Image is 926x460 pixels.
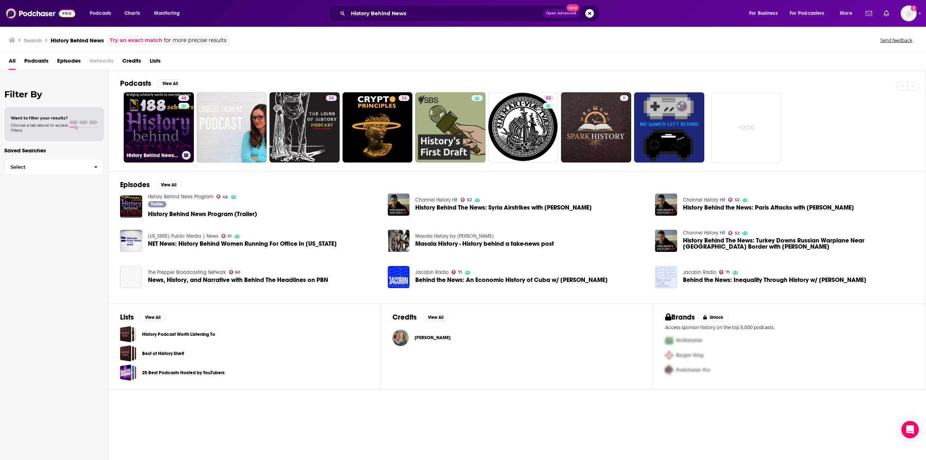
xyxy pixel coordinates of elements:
a: 46History Behind News Program [124,92,194,163]
h2: Brands [665,313,695,322]
span: Networks [89,55,114,70]
a: Credits [122,55,141,70]
a: Channel History Hit [415,197,458,203]
a: History Podcast Worth Listening To [142,330,215,338]
h3: History Behind News [51,37,104,44]
span: History Behind The News: Syria Airstrikes with [PERSON_NAME] [415,204,592,211]
a: Show notifications dropdown [881,7,892,20]
a: Behind the News: An Economic History of Cuba w/ Helen Yaffe [388,266,410,288]
img: Third Pro Logo [662,363,676,377]
a: History Behind News Program [148,194,213,200]
button: open menu [785,8,835,19]
span: Want to filter your results? [11,115,68,121]
a: 52 [728,231,739,235]
button: open menu [149,8,189,19]
img: Second Pro Logo [662,348,676,363]
span: 53 [546,95,551,102]
h2: Lists [120,313,134,322]
a: Nebraska Public Media | News [148,233,218,239]
a: Masala History by Siva [415,233,494,239]
span: For Podcasters [790,8,824,18]
a: 38 [269,92,340,163]
h2: Credits [392,313,417,322]
a: 38 [326,95,337,101]
img: History Behind News Program (Trailer) [120,195,142,218]
a: Dan Moyle [415,335,451,341]
span: 71 [458,271,462,274]
span: All [9,55,16,70]
img: First Pro Logo [662,333,676,348]
a: Best of History Shelf [120,345,136,362]
p: Saved Searches [4,147,104,154]
span: 25 Best Podcasts Hosted by YouTubers [120,364,136,381]
button: Dan MoyleDan Moyle [392,326,641,349]
img: Podchaser - Follow, Share and Rate Podcasts [6,7,75,20]
span: Podcasts [90,8,111,18]
h2: Episodes [120,180,150,189]
a: ListsView All [120,313,166,322]
a: News, History, and Narrative with Behind The Headlines on PBN [148,277,328,283]
span: 71 [726,271,730,274]
a: News, History, and Narrative with Behind The Headlines on PBN [120,266,142,288]
span: 52 [735,232,739,235]
span: Logged in as juliahaav [901,5,917,21]
div: Search podcasts, credits, & more... [335,5,607,22]
button: Open AdvancedNew [543,9,579,18]
a: Charts [120,8,144,19]
a: +200 [712,92,782,163]
button: View All [157,79,183,88]
a: History Behind The News: Turkey Downs Russian Warplane Near Syria Border with Shashank Joshi [683,237,914,250]
span: Select [5,165,88,169]
a: NET News: History Behind Women Running For Office In Nebraska [120,230,142,252]
input: Search podcasts, credits, & more... [348,8,543,19]
button: Send feedback [878,37,914,43]
span: For Business [749,8,778,18]
span: 46 [222,195,228,199]
a: History Behind the News: Paris Attacks with Tom Holland [655,194,677,216]
a: History Behind News Program (Trailer) [148,211,257,217]
a: History Behind The News: Syria Airstrikes with Paul Beaver [415,204,592,211]
span: 34 [402,95,407,102]
a: Behind the News: Inequality Through History w/ Branko Milanovic [655,266,677,288]
a: Jacobin Radio [683,269,716,275]
img: History Behind The News: Turkey Downs Russian Warplane Near Syria Border with Shashank Joshi [655,230,677,252]
span: Open Advanced [546,12,576,15]
a: 52 [728,198,739,202]
button: View All [422,313,449,322]
span: 52 [467,198,472,202]
span: McDonalds [676,337,702,343]
a: 34 [343,92,413,163]
span: Charts [124,8,140,18]
span: for more precise results [164,36,226,45]
a: History Behind the News: Paris Attacks with Tom Holland [683,204,854,211]
a: EpisodesView All [120,180,182,189]
a: Jacobin Radio [415,269,449,275]
a: 46 [216,194,228,199]
a: Channel History Hit [683,230,725,236]
a: History Podcast Worth Listening To [120,326,136,342]
button: open menu [744,8,787,19]
a: Masala History - History behind a fake-news post [415,241,554,247]
a: Try an exact match [110,36,162,45]
a: 53 [543,95,554,101]
span: Burger King [676,352,704,358]
a: Behind the News: Inequality Through History w/ Branko Milanovic [683,277,866,283]
h2: Podcasts [120,79,151,88]
a: NET News: History Behind Women Running For Office In Nebraska [148,241,337,247]
span: Monitoring [154,8,180,18]
a: 53 [488,92,558,163]
a: PodcastsView All [120,79,183,88]
a: 71 [451,270,462,274]
a: History Behind The News: Syria Airstrikes with Paul Beaver [388,194,410,216]
span: Behind the News: Inequality Through History w/ [PERSON_NAME] [683,277,866,283]
span: More [840,8,852,18]
svg: Add a profile image [911,5,917,11]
